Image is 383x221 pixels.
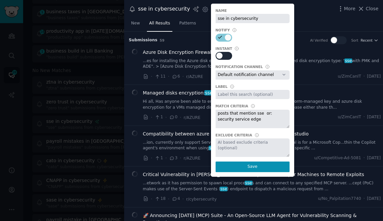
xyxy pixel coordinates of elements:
span: · [364,114,365,120]
span: sse [245,181,253,185]
span: New [131,20,140,26]
span: · [180,114,181,121]
span: 6 [172,74,180,80]
span: Managed disks encryption: with PMK and ADE [143,90,255,96]
span: r/AZURE [186,74,203,79]
span: [DATE] [367,196,381,202]
span: · [364,74,365,80]
span: 4 [172,196,180,202]
span: Close [366,5,378,12]
span: [DATE] [367,114,381,120]
span: · [168,73,169,80]
div: Match Criteria [216,104,248,108]
span: · [151,155,152,162]
span: · [364,155,365,161]
button: More [337,5,356,12]
a: All Results [147,18,172,32]
div: sse in cybersecurity [138,5,190,13]
span: · [168,196,169,203]
span: 1 [155,114,163,120]
a: ...ion, currently only support Server-Sent Events (sse) for transport. My goal is for a Microsoft... [143,140,381,151]
span: sse [204,90,213,95]
span: · [165,114,167,121]
span: r/cybersecurity [186,197,217,202]
span: · [151,114,152,121]
span: u/ZimCanIT [338,114,361,120]
a: ...es for installing the Azure disk encryption extension for enabling managed disk encryption typ... [143,58,381,70]
a: New [129,18,142,32]
span: u/No_Palpitation7740 [318,196,361,202]
textarea: posts that mention sse or: security service edge [216,110,290,128]
span: r/AZURE [184,115,200,120]
span: u/ZimCanIT [338,74,361,80]
span: More [344,5,356,12]
span: sse [209,146,217,150]
span: · [165,155,167,162]
span: 59 [160,38,165,42]
span: Recent [361,38,372,43]
input: Label this search (optional) [216,90,290,99]
span: [DATE] [367,155,381,161]
a: Compatibility between azure function MCP extension and Copilot studio [143,130,309,137]
span: 18 [155,196,165,202]
span: 11 [155,74,165,80]
span: sse [344,58,352,63]
div: Name [216,8,227,13]
button: Recent [361,38,378,43]
span: · [151,73,152,80]
span: · [180,155,181,162]
span: 3 [169,155,177,161]
span: r/AZURE [184,156,200,161]
span: · [364,196,365,202]
span: Submission s [129,37,157,43]
div: AI Verified [310,38,328,43]
a: ...etwork as it has permission to spawn local processes and can connect to any specified MCP serv... [143,180,381,192]
div: Sort [351,38,359,43]
a: Managed disks encryption:ssewith PMK and ADE [143,90,255,96]
div: Label [216,84,228,89]
span: 0 [169,114,177,120]
button: Close [358,5,378,12]
a: Azure Disk Encryption Firewall requirements [143,49,245,56]
span: · [151,196,152,203]
button: Save [216,162,290,172]
input: Name this search [216,14,290,23]
div: Exclude Criteria [216,133,252,137]
span: sse [220,187,228,191]
span: All Results [149,20,170,26]
div: Notify [216,28,230,32]
a: Critical Vulnerability in [PERSON_NAME]'s MCP Exposes Developer Machines to Remote Exploits [143,171,364,178]
span: · [182,73,184,80]
span: Patterns [179,20,196,26]
span: · [182,196,184,203]
a: Patterns [177,18,198,32]
div: Instant [216,46,232,51]
span: 1 [155,155,163,161]
span: u/Competitive-Ad-5081 [314,155,361,161]
div: Notification Channel [216,64,263,69]
a: Hi all, Has anyone been able to enabled server-side encryption with a platform-managed key and az... [143,99,381,110]
span: [DATE] [367,74,381,80]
